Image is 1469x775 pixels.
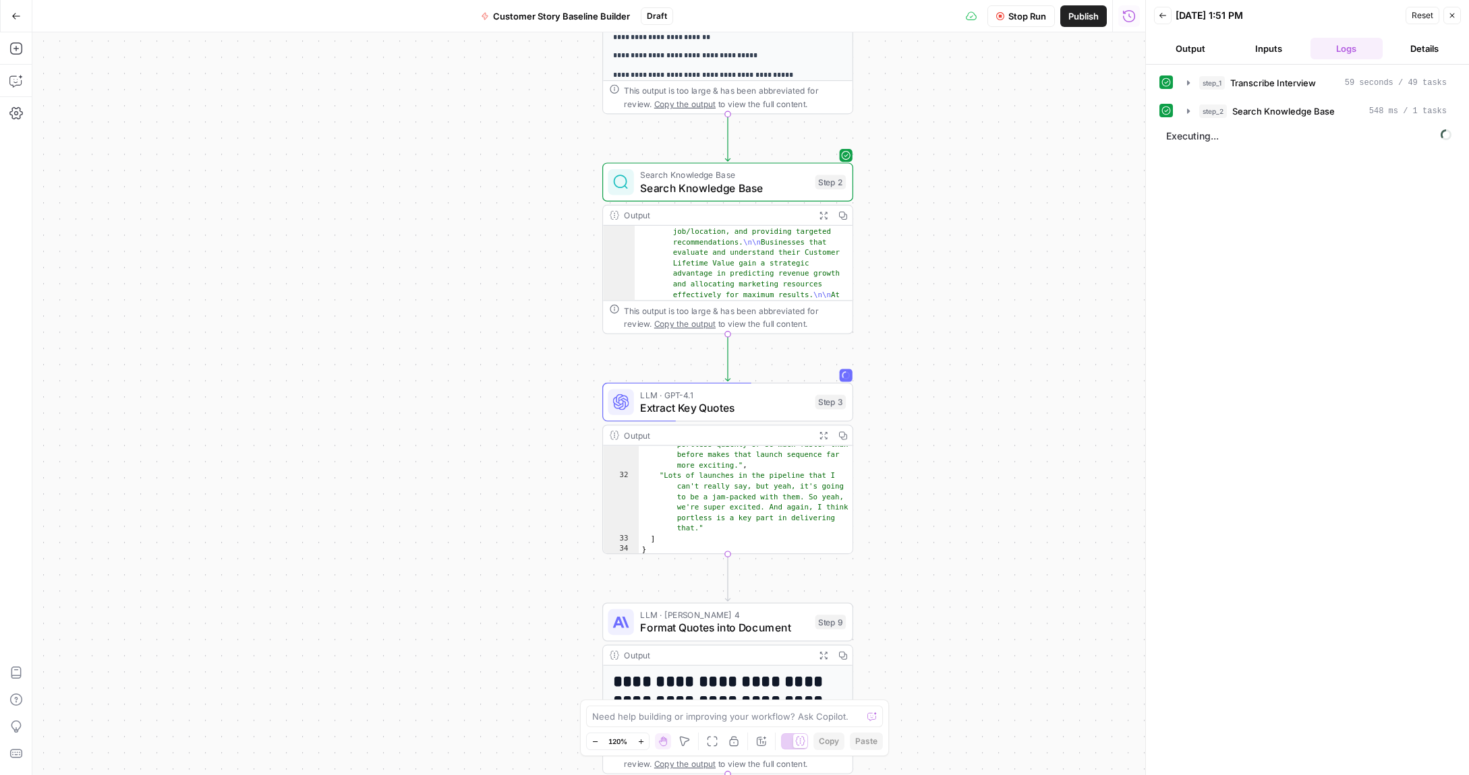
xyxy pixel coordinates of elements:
[850,733,883,750] button: Paste
[1008,9,1046,23] span: Stop Run
[640,619,809,635] span: Format Quotes into Document
[1199,76,1225,90] span: step_1
[608,736,627,747] span: 120%
[813,733,844,750] button: Copy
[815,175,846,189] div: Step 2
[1232,104,1335,118] span: Search Knowledge Base
[1388,38,1461,59] button: Details
[624,429,809,441] div: Output
[654,759,716,768] span: Copy the output
[819,735,839,747] span: Copy
[1154,38,1227,59] button: Output
[1068,9,1099,23] span: Publish
[654,319,716,328] span: Copy the output
[640,400,809,416] span: Extract Key Quotes
[603,471,639,534] div: 32
[647,10,667,22] span: Draft
[493,9,630,23] span: Customer Story Baseline Builder
[640,609,809,621] span: LLM · [PERSON_NAME] 4
[1179,100,1455,122] button: 548 ms / 1 tasks
[624,649,809,662] div: Output
[640,168,809,181] span: Search Knowledge Base
[725,114,730,161] g: Edge from step_1 to step_2
[725,554,730,601] g: Edge from step_3 to step_9
[1412,9,1433,22] span: Reset
[815,615,846,629] div: Step 9
[1369,105,1447,117] span: 548 ms / 1 tasks
[603,534,639,545] div: 33
[640,388,809,401] span: LLM · GPT-4.1
[1232,38,1305,59] button: Inputs
[1406,7,1439,24] button: Reset
[624,84,846,110] div: This output is too large & has been abbreviated for review. to view the full content.
[1199,104,1227,118] span: step_2
[602,383,853,554] div: LLM · GPT-4.1Extract Key QuotesStep 3Output portless quickly or so much faster than before makes ...
[603,545,639,555] div: 34
[1230,76,1316,90] span: Transcribe Interview
[654,99,716,108] span: Copy the output
[473,5,638,27] button: Customer Story Baseline Builder
[624,744,846,770] div: This output is too large & has been abbreviated for review. to view the full content.
[1179,72,1455,94] button: 59 seconds / 49 tasks
[725,334,730,381] g: Edge from step_2 to step_3
[1310,38,1383,59] button: Logs
[987,5,1055,27] button: Stop Run
[640,180,809,196] span: Search Knowledge Base
[1060,5,1107,27] button: Publish
[624,304,846,330] div: This output is too large & has been abbreviated for review. to view the full content.
[1162,125,1456,147] span: Executing...
[602,162,853,334] div: Search Knowledge BaseSearch Knowledge BaseStep 2Output job/location, and providing targeted recom...
[624,209,809,222] div: Output
[855,735,877,747] span: Paste
[1345,77,1447,89] span: 59 seconds / 49 tasks
[815,395,846,410] div: Step 3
